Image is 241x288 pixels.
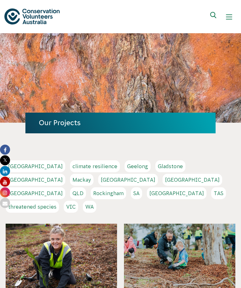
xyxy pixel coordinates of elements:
img: logo.svg [4,8,60,24]
a: QLD [70,187,86,199]
a: Mackay [70,174,94,186]
button: Expand search box Close search box [206,9,222,24]
a: threatened species [6,201,59,213]
a: Our Projects [39,119,81,127]
a: TAS [211,187,226,199]
span: Expand search box [210,12,218,22]
button: Show mobile navigation menu [222,9,237,24]
a: WA [83,201,96,213]
a: VIC [64,201,78,213]
a: [GEOGRAPHIC_DATA] [6,174,65,186]
a: SA [131,187,142,199]
a: [GEOGRAPHIC_DATA] [6,187,65,199]
a: climate resilience [70,160,120,172]
a: Geelong [125,160,151,172]
a: Gladstone [155,160,185,172]
a: [GEOGRAPHIC_DATA] [98,174,158,186]
a: [GEOGRAPHIC_DATA] [163,174,222,186]
a: Rockingham [91,187,126,199]
a: [GEOGRAPHIC_DATA] [6,160,65,172]
a: [GEOGRAPHIC_DATA] [147,187,206,199]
